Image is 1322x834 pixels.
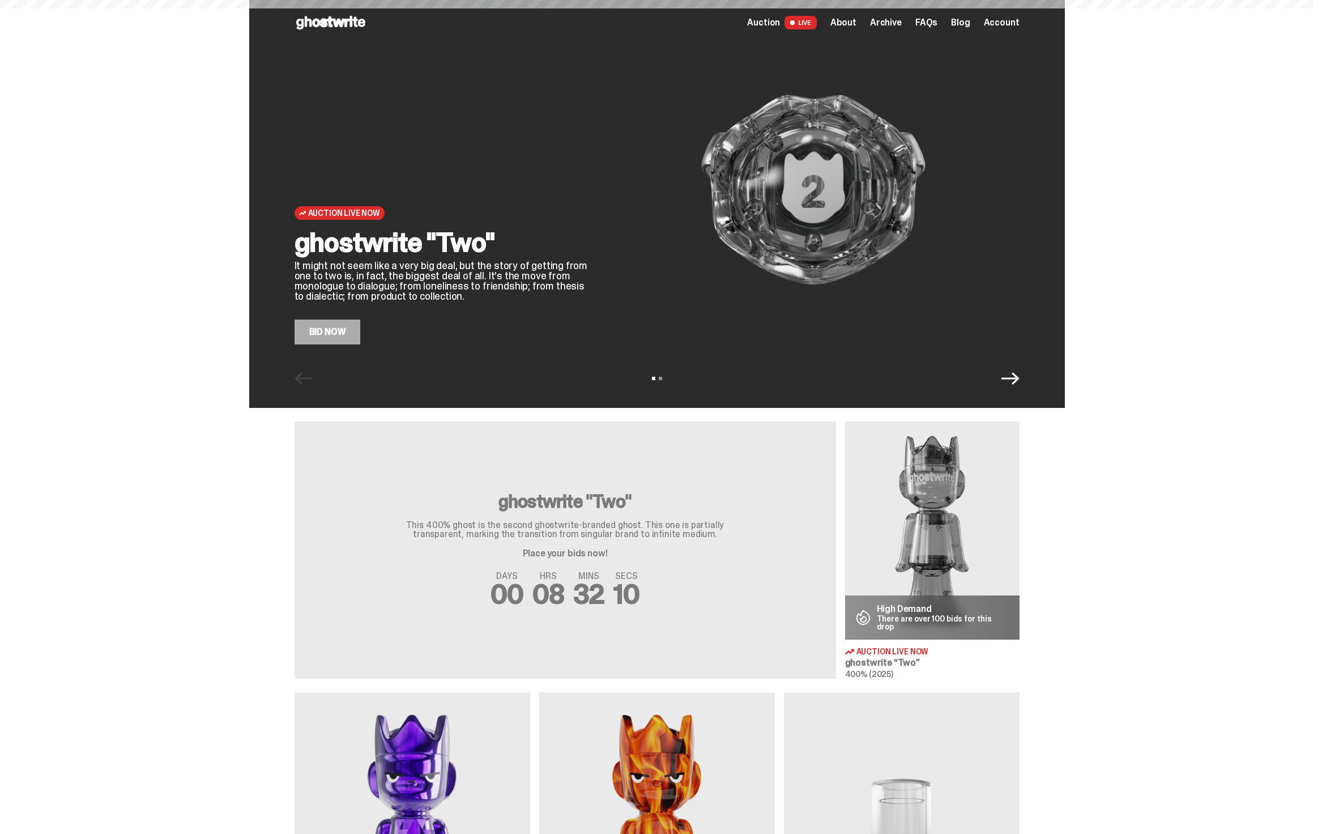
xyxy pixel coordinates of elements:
[384,521,747,539] p: This 400% ghost is the second ghostwrite-branded ghost. This one is partially transparent, markin...
[784,16,817,29] span: LIVE
[295,261,589,301] p: It might not seem like a very big deal, but the story of getting from one to two is, in fact, the...
[384,492,747,510] h3: ghostwrite "Two"
[984,18,1020,27] a: Account
[845,422,1020,679] a: Two High Demand There are over 100 bids for this drop Auction Live Now
[532,572,564,581] span: HRS
[573,572,605,581] span: MINS
[856,648,929,656] span: Auction Live Now
[613,576,639,612] span: 10
[870,18,902,27] a: Archive
[830,18,856,27] a: About
[295,320,361,344] a: Bid Now
[845,658,1020,667] h3: ghostwrite “Two”
[613,572,639,581] span: SECS
[845,669,893,679] span: 400% (2025)
[951,18,970,27] a: Blog
[915,18,937,27] a: FAQs
[1001,369,1020,388] button: Next
[491,572,523,581] span: DAYS
[747,18,780,27] span: Auction
[295,229,589,256] h2: ghostwrite "Two"
[573,576,605,612] span: 32
[659,377,662,380] button: View slide 2
[607,35,1020,344] img: ghostwrite "Two"
[877,605,1010,614] p: High Demand
[384,549,747,558] p: Place your bids now!
[845,422,1020,640] img: Two
[877,615,1010,631] p: There are over 100 bids for this drop
[532,576,564,612] span: 08
[747,16,816,29] a: Auction LIVE
[652,377,655,380] button: View slide 1
[491,576,523,612] span: 00
[308,208,380,218] span: Auction Live Now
